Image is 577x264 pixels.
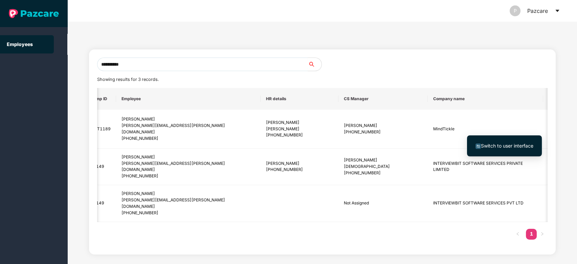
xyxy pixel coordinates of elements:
td: 1149 [88,185,116,222]
a: 1 [526,229,537,239]
li: 1 [526,229,537,240]
div: [PERSON_NAME] [266,160,333,167]
th: Employee [116,88,261,110]
div: [PERSON_NAME] [PERSON_NAME] [266,119,333,132]
li: Next Page [537,229,548,240]
span: Switch to user interface [481,143,533,149]
div: [PHONE_NUMBER] [266,167,333,173]
div: [PERSON_NAME] [121,191,256,197]
th: CS Manager [338,88,428,110]
div: [PERSON_NAME][EMAIL_ADDRESS][PERSON_NAME][DOMAIN_NAME] [121,197,256,210]
img: svg+xml;base64,PHN2ZyB4bWxucz0iaHR0cDovL3d3dy53My5vcmcvMjAwMC9zdmciIHdpZHRoPSIxNiIgaGVpZ2h0PSIxNi... [475,144,481,149]
td: MT1189 [88,110,116,149]
div: [PERSON_NAME] [121,116,256,123]
button: left [512,229,523,240]
span: Showing results for 3 records. [97,77,159,82]
span: P [514,5,517,16]
div: [PHONE_NUMBER] [344,170,422,176]
a: Employees [7,41,33,47]
th: Emp ID [88,88,116,110]
div: [PHONE_NUMBER] [344,129,422,135]
li: Previous Page [512,229,523,240]
div: [PERSON_NAME] [121,154,256,160]
button: search [308,58,322,71]
span: search [308,62,321,67]
div: [PERSON_NAME] [344,123,422,129]
div: [PHONE_NUMBER] [121,210,256,216]
div: [PHONE_NUMBER] [121,173,256,179]
div: [PERSON_NAME][EMAIL_ADDRESS][PERSON_NAME][DOMAIN_NAME] [121,160,256,173]
td: INTERVIEWBIT SOFTWARE SERVICES PRIVATE LIMITED [428,149,543,185]
th: Company name [428,88,543,110]
td: MindTickle [428,110,543,149]
th: HR details [261,88,338,110]
td: 1149 [88,149,116,185]
td: INTERVIEWBIT SOFTWARE SERVICES PVT LTD [428,185,543,222]
div: [PERSON_NAME][DEMOGRAPHIC_DATA] [344,157,422,170]
span: right [540,232,544,236]
div: [PHONE_NUMBER] [266,132,333,138]
span: left [516,232,520,236]
button: right [537,229,548,240]
div: [PHONE_NUMBER] [121,135,256,142]
div: [PERSON_NAME][EMAIL_ADDRESS][PERSON_NAME][DOMAIN_NAME] [121,123,256,135]
div: Not Assigned [344,200,422,206]
span: caret-down [555,8,560,14]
